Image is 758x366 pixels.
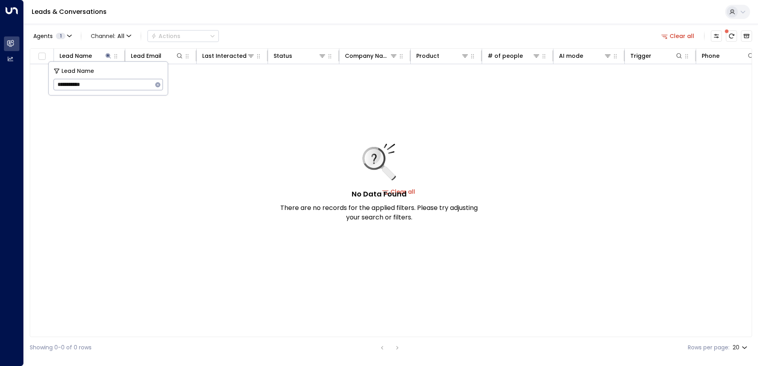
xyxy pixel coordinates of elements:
[56,33,65,39] span: 1
[61,67,94,76] span: Lead Name
[658,30,698,42] button: Clear all
[733,342,749,353] div: 20
[352,189,407,199] h5: No Data Found
[630,51,651,61] div: Trigger
[59,51,112,61] div: Lead Name
[131,51,161,61] div: Lead Email
[30,30,75,42] button: Agents1
[741,30,752,42] button: Archived Leads
[59,51,92,61] div: Lead Name
[345,51,390,61] div: Company Name
[33,33,53,39] span: Agents
[488,51,540,61] div: # of people
[711,30,722,42] button: Customize
[88,30,134,42] span: Channel:
[345,51,398,61] div: Company Name
[416,51,469,61] div: Product
[377,343,402,353] nav: pagination navigation
[630,51,683,61] div: Trigger
[416,51,439,61] div: Product
[688,343,729,352] label: Rows per page:
[151,32,180,40] div: Actions
[32,7,107,16] a: Leads & Conversations
[117,33,124,39] span: All
[280,203,478,222] p: There are no records for the applied filters. Please try adjusting your search or filters.
[488,51,523,61] div: # of people
[702,51,755,61] div: Phone
[726,30,737,42] span: There are new threads available. Refresh the grid to view the latest updates.
[88,30,134,42] button: Channel:All
[202,51,255,61] div: Last Interacted
[202,51,247,61] div: Last Interacted
[274,51,326,61] div: Status
[37,51,47,61] span: Toggle select all
[131,51,184,61] div: Lead Email
[559,51,612,61] div: AI mode
[702,51,720,61] div: Phone
[30,343,92,352] div: Showing 0-0 of 0 rows
[274,51,292,61] div: Status
[147,30,219,42] button: Actions
[147,30,219,42] div: Button group with a nested menu
[559,51,583,61] div: AI mode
